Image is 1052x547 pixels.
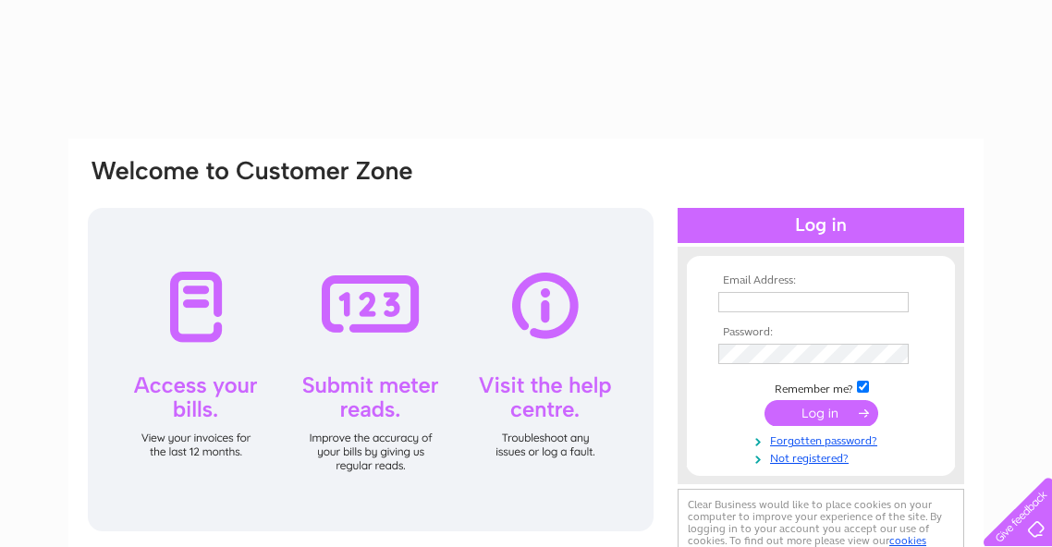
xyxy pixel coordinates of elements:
th: Password: [714,326,928,339]
a: Forgotten password? [718,431,928,448]
input: Submit [765,400,878,426]
a: Not registered? [718,448,928,466]
td: Remember me? [714,378,928,396]
th: Email Address: [714,274,928,287]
